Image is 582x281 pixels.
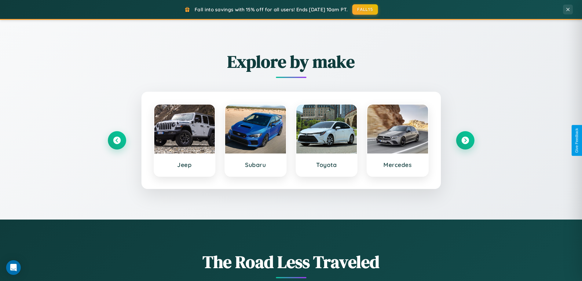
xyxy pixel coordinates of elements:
div: Open Intercom Messenger [6,260,21,275]
h3: Toyota [302,161,351,168]
h3: Mercedes [373,161,422,168]
div: Give Feedback [575,128,579,153]
h2: Explore by make [108,50,474,73]
span: Fall into savings with 15% off for all users! Ends [DATE] 10am PT. [195,6,348,13]
button: FALL15 [352,4,378,15]
h3: Subaru [231,161,280,168]
h1: The Road Less Traveled [108,250,474,274]
h3: Jeep [160,161,209,168]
